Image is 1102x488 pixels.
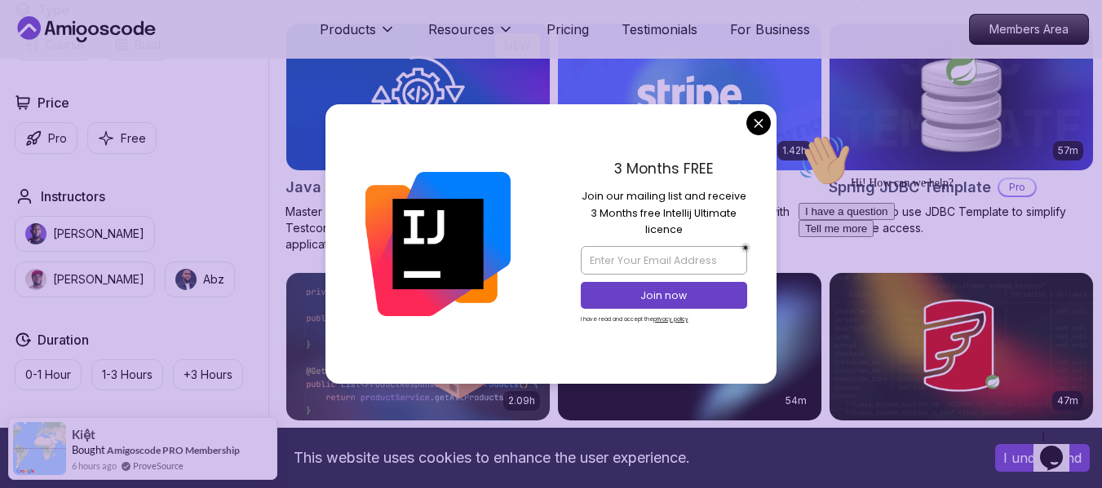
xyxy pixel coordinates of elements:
[7,49,162,61] span: Hi! How can we help?
[995,444,1090,472] button: Accept cookies
[203,271,224,288] p: Abz
[13,422,66,475] img: provesource social proof notification image
[730,20,810,39] a: For Business
[38,93,69,112] h2: Price
[782,144,807,157] p: 1.42h
[1033,423,1086,472] iframe: chat widget
[558,24,821,171] img: Stripe Checkout card
[7,92,82,109] button: Tell me more
[15,262,155,297] button: instructor img[PERSON_NAME]
[175,269,197,290] img: instructor img
[557,426,622,449] h2: Spring AI
[91,359,163,390] button: 1-3 Hours
[508,394,535,407] p: 2.09h
[15,216,155,252] button: instructor img[PERSON_NAME]
[25,223,46,244] img: instructor img
[285,204,551,253] p: Master Java integration testing with Spring Boot, Testcontainers, and WebTestClient for robust ap...
[72,428,95,442] span: Kiệt
[53,226,144,242] p: [PERSON_NAME]
[133,459,184,473] a: ProveSource
[12,440,971,476] div: This website uses cookies to enhance the user experience.
[121,130,146,147] p: Free
[547,20,589,39] a: Pricing
[107,444,240,456] a: Amigoscode PRO Membership
[102,367,153,383] p: 1-3 Hours
[15,122,77,154] button: Pro
[320,20,396,52] button: Products
[320,20,376,39] p: Products
[285,272,551,486] a: Spring Boot Product API card2.09hSpring Boot Product APIProBuild a fully functional Product API f...
[72,443,105,456] span: Bought
[184,367,232,383] p: +3 Hours
[15,359,82,390] button: 0-1 Hour
[969,14,1089,45] a: Members Area
[786,394,807,407] p: 54m
[38,330,89,350] h2: Duration
[286,273,550,420] img: Spring Boot Product API card
[7,7,300,109] div: 👋Hi! How can we help?I have a questionTell me more
[285,176,464,199] h2: Java Integration Testing
[970,15,1088,44] p: Members Area
[428,20,494,39] p: Resources
[622,20,697,39] a: Testimonials
[792,128,1086,415] iframe: chat widget
[830,24,1093,171] img: Spring JDBC Template card
[25,367,71,383] p: 0-1 Hour
[7,7,59,59] img: :wave:
[285,426,458,449] h2: Spring Boot Product API
[285,23,551,253] a: Java Integration Testing card1.67hNEWJava Integration TestingProMaster Java integration testing w...
[165,262,235,297] button: instructor imgAbz
[53,271,144,288] p: [PERSON_NAME]
[48,130,67,147] p: Pro
[41,187,105,206] h2: Instructors
[87,122,157,154] button: Free
[829,426,1000,449] h2: Flyway and Spring Boot
[286,24,550,171] img: Java Integration Testing card
[72,459,117,473] span: 6 hours ago
[7,75,103,92] button: I have a question
[173,359,243,390] button: +3 Hours
[25,269,46,290] img: instructor img
[428,20,514,52] button: Resources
